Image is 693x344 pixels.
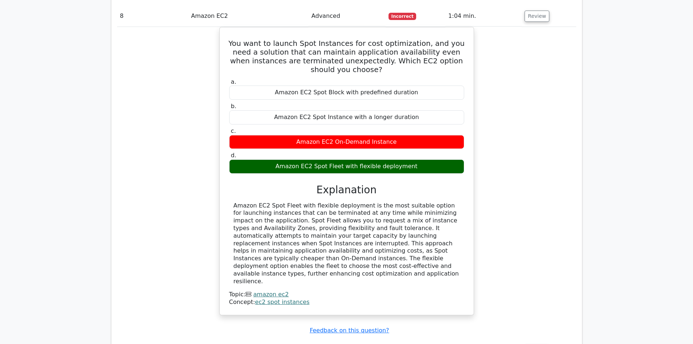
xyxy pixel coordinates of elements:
a: Feedback on this question? [310,327,389,334]
a: ec2 spot instances [255,298,310,305]
td: Amazon EC2 [188,6,308,27]
div: Amazon EC2 On-Demand Instance [229,135,464,149]
span: d. [231,152,236,159]
div: Amazon EC2 Spot Fleet with flexible deployment is the most suitable option for launching instance... [234,202,460,285]
div: Concept: [229,298,464,306]
h3: Explanation [234,184,460,196]
button: Review [525,11,549,22]
td: 8 [117,6,188,27]
div: Amazon EC2 Spot Fleet with flexible deployment [229,159,464,174]
h5: You want to launch Spot Instances for cost optimization, and you need a solution that can maintai... [228,39,465,74]
span: c. [231,127,236,134]
span: a. [231,78,236,85]
div: Topic: [229,291,464,298]
div: Amazon EC2 Spot Block with predefined duration [229,86,464,100]
a: amazon ec2 [253,291,288,298]
span: Incorrect [389,13,417,20]
td: 1:04 min. [445,6,522,27]
td: Advanced [308,6,386,27]
div: Amazon EC2 Spot Instance with a longer duration [229,110,464,124]
span: b. [231,103,236,110]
